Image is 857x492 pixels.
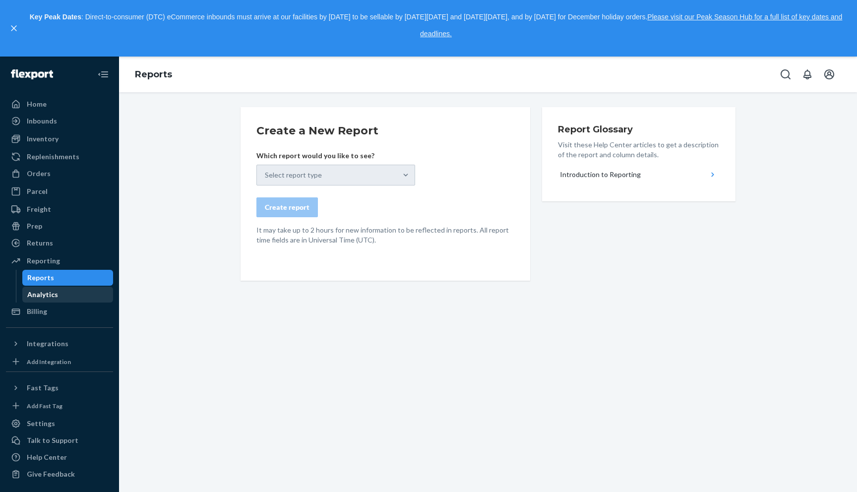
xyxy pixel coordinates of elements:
[6,416,113,431] a: Settings
[27,339,68,349] div: Integrations
[24,9,848,42] p: : Direct-to-consumer (DTC) eCommerce inbounds must arrive at our facilities by [DATE] to be sella...
[27,273,54,283] div: Reports
[6,356,113,368] a: Add Integration
[93,64,113,84] button: Close Navigation
[22,287,114,303] a: Analytics
[135,69,172,80] a: Reports
[6,380,113,396] button: Fast Tags
[256,123,514,139] h2: Create a New Report
[127,61,180,89] ol: breadcrumbs
[560,170,641,180] div: Introduction to Reporting
[22,270,114,286] a: Reports
[6,400,113,412] a: Add Fast Tag
[27,358,71,366] div: Add Integration
[6,149,113,165] a: Replenishments
[776,64,796,84] button: Open Search Box
[27,469,75,479] div: Give Feedback
[558,164,720,185] button: Introduction to Reporting
[27,204,51,214] div: Freight
[11,69,53,79] img: Flexport logo
[558,123,720,136] h3: Report Glossary
[6,218,113,234] a: Prep
[27,402,62,410] div: Add Fast Tag
[558,140,720,160] p: Visit these Help Center articles to get a description of the report and column details.
[27,99,47,109] div: Home
[6,336,113,352] button: Integrations
[256,197,318,217] button: Create report
[27,452,67,462] div: Help Center
[9,23,19,33] button: close,
[420,13,842,38] a: Please visit our Peak Season Hub for a full list of key dates and deadlines.
[27,169,51,179] div: Orders
[265,202,309,212] div: Create report
[30,13,81,21] strong: Key Peak Dates
[6,449,113,465] a: Help Center
[27,134,59,144] div: Inventory
[6,201,113,217] a: Freight
[6,166,113,182] a: Orders
[6,184,113,199] a: Parcel
[797,64,817,84] button: Open notifications
[27,419,55,429] div: Settings
[6,235,113,251] a: Returns
[27,256,60,266] div: Reporting
[6,432,113,448] a: Talk to Support
[6,304,113,319] a: Billing
[6,113,113,129] a: Inbounds
[27,152,79,162] div: Replenishments
[256,225,514,245] p: It may take up to 2 hours for new information to be reflected in reports. All report time fields ...
[27,116,57,126] div: Inbounds
[6,253,113,269] a: Reporting
[6,96,113,112] a: Home
[27,435,78,445] div: Talk to Support
[6,466,113,482] button: Give Feedback
[256,151,415,161] p: Which report would you like to see?
[27,307,47,316] div: Billing
[27,383,59,393] div: Fast Tags
[27,186,48,196] div: Parcel
[27,221,42,231] div: Prep
[27,290,58,300] div: Analytics
[27,238,53,248] div: Returns
[6,131,113,147] a: Inventory
[819,64,839,84] button: Open account menu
